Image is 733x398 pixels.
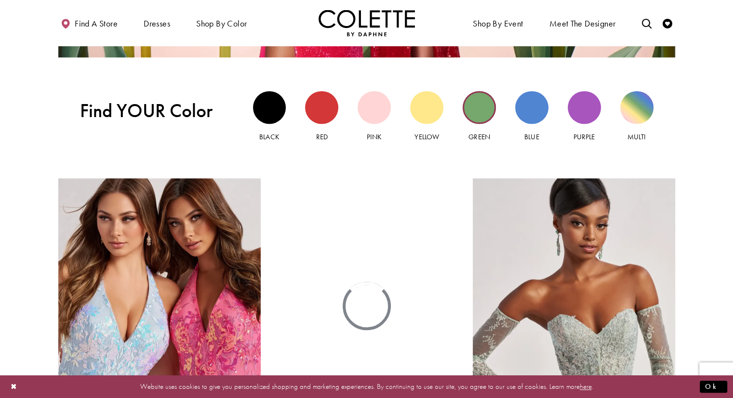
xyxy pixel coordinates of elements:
[253,91,286,143] a: Black view Black
[259,132,279,142] span: Black
[6,378,22,395] button: Close Dialog
[620,91,653,124] div: Multi view
[319,10,415,36] a: Visit Home Page
[305,91,338,124] div: Red view
[305,91,338,143] a: Red view Red
[80,100,231,122] span: Find YOUR Color
[700,381,727,393] button: Submit Dialog
[410,91,443,124] div: Yellow view
[549,19,616,28] span: Meet the designer
[463,91,496,124] div: Green view
[414,132,439,142] span: Yellow
[620,91,653,143] a: Multi view Multi
[367,132,382,142] span: Pink
[358,91,391,143] a: Pink view Pink
[627,132,646,142] span: Multi
[580,382,592,391] a: here
[573,132,595,142] span: Purple
[316,132,328,142] span: Red
[568,91,601,124] div: Purple view
[547,10,618,36] a: Meet the designer
[319,10,415,36] img: Colette by Daphne
[75,19,118,28] span: Find a store
[515,91,548,143] a: Blue view Blue
[568,91,601,143] a: Purple view Purple
[196,19,247,28] span: Shop by color
[410,91,443,143] a: Yellow view Yellow
[473,19,523,28] span: Shop By Event
[639,10,653,36] a: Toggle search
[69,380,664,393] p: Website uses cookies to give you personalized shopping and marketing experiences. By continuing t...
[144,19,170,28] span: Dresses
[58,10,120,36] a: Find a store
[358,91,391,124] div: Pink view
[660,10,675,36] a: Check Wishlist
[515,91,548,124] div: Blue view
[141,10,173,36] span: Dresses
[194,10,249,36] span: Shop by color
[463,91,496,143] a: Green view Green
[468,132,490,142] span: Green
[524,132,539,142] span: Blue
[253,91,286,124] div: Black view
[470,10,525,36] span: Shop By Event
